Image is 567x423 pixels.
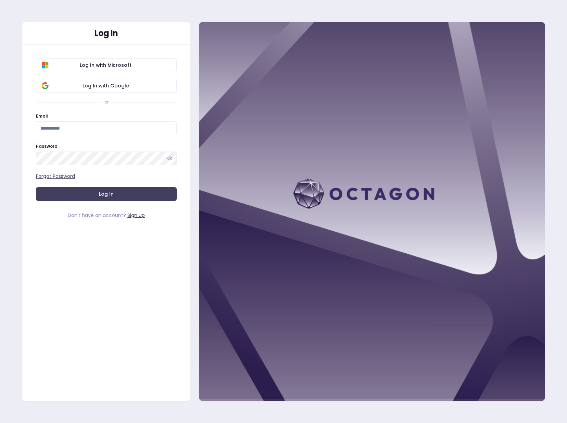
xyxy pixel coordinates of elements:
button: Log In [36,187,177,201]
button: Log In with Microsoft [36,58,177,72]
div: Log In [36,29,177,37]
span: Log In with Google [40,82,171,89]
label: Password [36,143,58,149]
button: Log In with Google [36,79,177,93]
label: Email [36,113,48,119]
span: Log In [99,191,114,197]
a: Sign Up [127,212,145,219]
div: Don't have an account? [36,212,177,219]
span: Log In with Microsoft [40,62,171,69]
a: Forgot Password [36,173,75,180]
div: or [104,99,109,105]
